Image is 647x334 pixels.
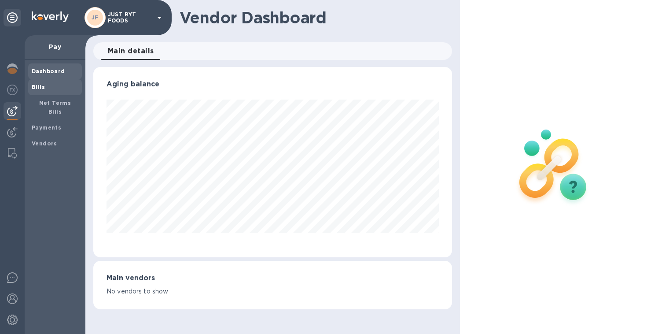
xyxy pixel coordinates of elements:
[32,124,61,131] b: Payments
[32,68,65,74] b: Dashboard
[107,287,439,296] p: No vendors to show
[32,84,45,90] b: Bills
[107,80,439,89] h3: Aging balance
[108,11,152,24] p: JUST RYT FOODS
[4,9,21,26] div: Unpin categories
[108,45,154,57] span: Main details
[32,11,69,22] img: Logo
[39,100,71,115] b: Net Terms Bills
[107,274,439,282] h3: Main vendors
[7,85,18,95] img: Foreign exchange
[32,42,78,51] p: Pay
[92,14,99,21] b: JF
[32,140,57,147] b: Vendors
[180,8,446,27] h1: Vendor Dashboard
